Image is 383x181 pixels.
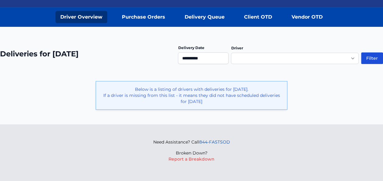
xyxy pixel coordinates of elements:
a: 844-FASTSOD [199,139,230,145]
a: Client OTD [239,11,277,23]
button: Filter [361,52,383,64]
p: Need Assistance? Call [153,139,230,145]
a: Driver Overview [55,11,107,23]
p: Below is a listing of drivers with deliveries for [DATE]. If a driver is missing from this list -... [101,86,282,105]
a: Purchase Orders [117,11,170,23]
a: Vendor OTD [287,11,328,23]
p: Broken Down? [153,150,230,156]
label: Driver [231,46,243,50]
a: Delivery Queue [180,11,229,23]
button: Report a Breakdown [168,156,215,162]
label: Delivery Date [178,45,204,50]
